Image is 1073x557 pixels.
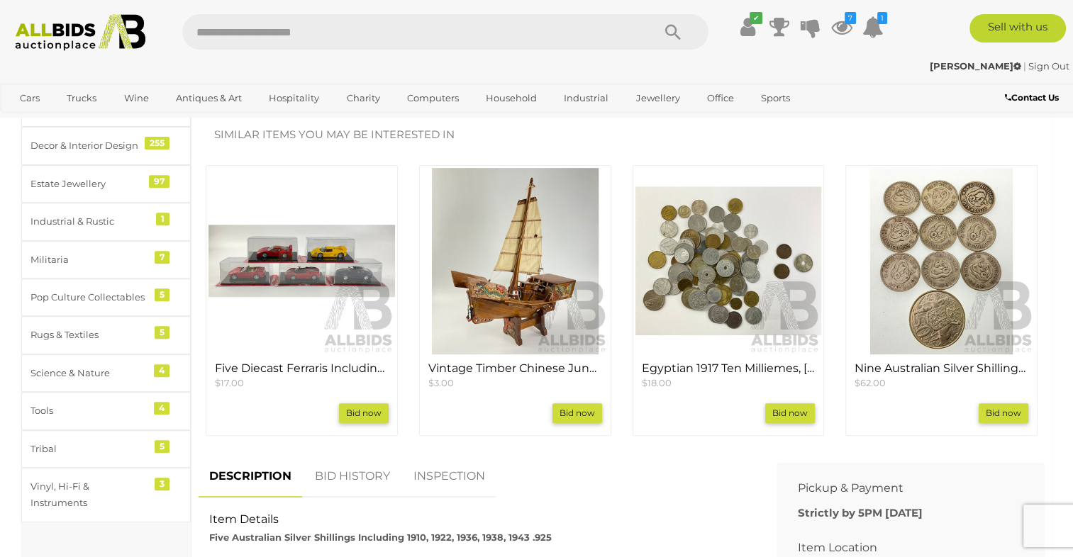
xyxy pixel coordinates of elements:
[428,362,602,375] h4: Vintage Timber Chinese Junk Sailing Ship
[398,86,468,110] a: Computers
[21,468,191,522] a: Vinyl, Hi-Fi & Instruments 3
[30,213,148,230] div: Industrial & Rustic
[969,14,1066,43] a: Sell with us
[21,392,191,429] a: Tools 4
[8,14,152,51] img: Allbids.com.au
[199,456,302,497] a: DESCRIPTION
[642,362,816,389] a: Egyptian 1917 Ten Milliemes, [GEOGRAPHIC_DATA] 1927 One Milliemes and 1939 One Milliemes, with Co...
[209,513,745,526] h2: Item Details
[798,506,923,519] b: Strictly by 5PM [DATE]
[1028,60,1069,72] a: Sign Out
[831,14,852,40] a: 7
[30,327,148,343] div: Rugs & Textiles
[215,362,389,389] a: Five Diecast Ferraris Including F40, F50, [US_STATE], F430 Spider, 456M - 1:43 Scale $17.00
[855,362,1028,375] h4: Nine Australian Silver Shillings, Examples Spanning [DATE] to [DATE] with 1966 Round Fifty Cent Coin
[30,478,148,512] div: Vinyl, Hi-Fi & Instruments
[154,402,169,415] div: 4
[627,86,689,110] a: Jewellery
[979,403,1028,423] a: Bid now
[738,14,759,40] a: ✔
[57,86,106,110] a: Trucks
[930,60,1023,72] a: [PERSON_NAME]
[642,376,816,390] p: $18.00
[642,362,816,375] h4: Egyptian 1917 Ten Milliemes, [GEOGRAPHIC_DATA] 1927 One Milliemes and 1939 One Milliemes, with Co...
[862,14,884,40] a: 1
[155,251,169,264] div: 7
[209,168,395,354] img: Five Diecast Ferraris Including F40, F50, California, F430 Spider, 456M - 1:43 Scale
[30,137,148,154] div: Decor & Interior Design
[798,482,1002,495] h2: Pickup & Payment
[339,403,389,423] a: Bid now
[209,531,552,543] strong: Five Australian Silver Shillings Including 1910, 1922, 1936, 1938, 1943 .925
[30,365,148,381] div: Science & Nature
[21,316,191,354] a: Rugs & Textiles 5
[21,354,191,392] a: Science & Nature 4
[21,165,191,203] a: Estate Jewellery 97
[21,241,191,278] a: Militaria 7
[115,86,158,110] a: Wine
[30,252,148,268] div: Militaria
[752,86,799,110] a: Sports
[215,362,389,375] h4: Five Diecast Ferraris Including F40, F50, [US_STATE], F430 Spider, 456M - 1:43 Scale
[21,203,191,240] a: Industrial & Rustic 1
[555,86,618,110] a: Industrial
[930,60,1021,72] strong: [PERSON_NAME]
[419,165,611,436] div: Vintage Timber Chinese Junk Sailing Ship
[206,165,398,436] div: Five Diecast Ferraris Including F40, F50, California, F430 Spider, 456M - 1:43 Scale
[337,86,389,110] a: Charity
[260,86,328,110] a: Hospitality
[422,168,608,354] img: Vintage Timber Chinese Junk Sailing Ship
[11,110,130,133] a: [GEOGRAPHIC_DATA]
[155,326,169,339] div: 5
[11,86,49,110] a: Cars
[855,376,1028,390] p: $62.00
[1005,92,1059,103] b: Contact Us
[21,430,191,468] a: Tribal 5
[156,213,169,225] div: 1
[155,440,169,453] div: 5
[167,86,251,110] a: Antiques & Art
[30,176,148,192] div: Estate Jewellery
[428,376,602,390] p: $3.00
[877,12,887,24] i: 1
[214,129,1029,141] h2: Similar items you may be interested in
[845,12,856,24] i: 7
[155,288,169,301] div: 5
[428,362,602,389] a: Vintage Timber Chinese Junk Sailing Ship $3.00
[30,289,148,305] div: Pop Culture Collectables
[154,364,169,377] div: 4
[798,541,1002,554] h2: Item Location
[635,168,822,354] img: Egyptian 1917 Ten Milliemes, Palestine 1927 One Milliemes and 1939 One Milliemes, with Collection...
[638,14,708,50] button: Search
[698,86,743,110] a: Office
[149,175,169,188] div: 97
[21,278,191,316] a: Pop Culture Collectables 5
[30,441,148,457] div: Tribal
[304,456,401,497] a: BID HISTORY
[633,165,825,436] div: Egyptian 1917 Ten Milliemes, Palestine 1927 One Milliemes and 1939 One Milliemes, with Collection...
[145,137,169,150] div: 255
[155,478,169,490] div: 3
[765,403,815,423] a: Bid now
[848,168,1035,354] img: Nine Australian Silver Shillings, Examples Spanning 1946 to 1961 with 1966 Round Fifty Cent Coin
[1005,90,1062,106] a: Contact Us
[750,12,762,24] i: ✔
[845,165,1038,436] div: Nine Australian Silver Shillings, Examples Spanning 1946 to 1961 with 1966 Round Fifty Cent Coin
[215,376,389,390] p: $17.00
[552,403,602,423] a: Bid now
[21,127,191,164] a: Decor & Interior Design 255
[30,403,148,419] div: Tools
[1023,60,1026,72] span: |
[477,86,546,110] a: Household
[855,362,1028,389] a: Nine Australian Silver Shillings, Examples Spanning [DATE] to [DATE] with 1966 Round Fifty Cent C...
[403,456,496,497] a: INSPECTION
